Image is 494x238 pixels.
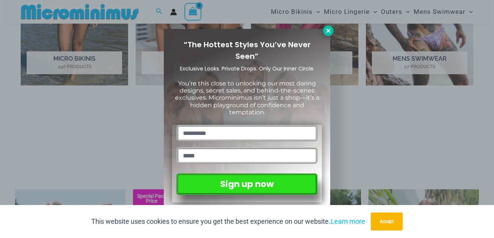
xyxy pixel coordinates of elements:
[184,39,311,61] span: “The Hottest Styles You’ve Never Seen”
[175,80,319,116] span: You’re this close to unlocking our most daring designs, secret sales, and behind-the-scenes exclu...
[371,213,403,231] button: Accept
[91,216,365,227] p: This website uses cookies to ensure you get the best experience on our website.
[323,25,334,36] button: Close
[180,65,314,72] span: Exclusive Looks. Private Drops. Only Our Inner Circle.
[331,217,365,225] a: Learn more
[177,174,317,195] button: Sign up now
